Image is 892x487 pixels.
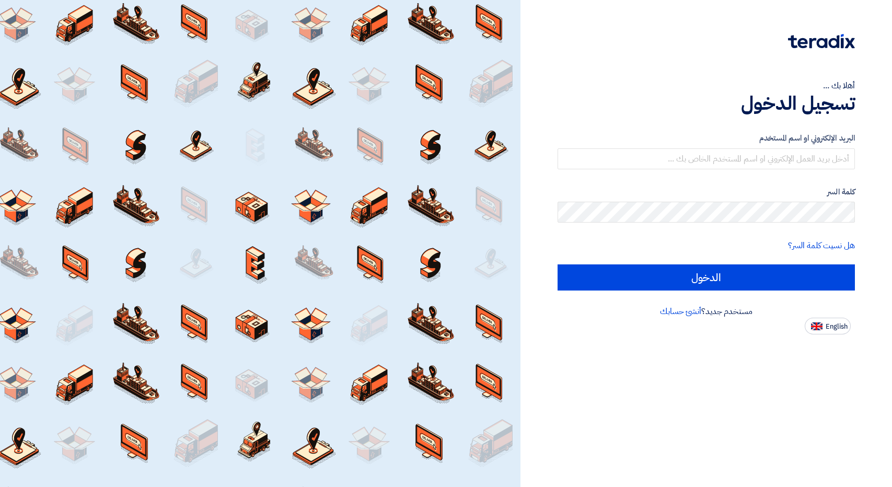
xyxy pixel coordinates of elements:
[811,322,823,330] img: en-US.png
[558,264,855,291] input: الدخول
[558,132,855,144] label: البريد الإلكتروني او اسم المستخدم
[558,79,855,92] div: أهلا بك ...
[788,34,855,49] img: Teradix logo
[558,92,855,115] h1: تسجيل الدخول
[558,305,855,318] div: مستخدم جديد؟
[660,305,701,318] a: أنشئ حسابك
[788,239,855,252] a: هل نسيت كلمة السر؟
[558,186,855,198] label: كلمة السر
[826,323,848,330] span: English
[558,148,855,169] input: أدخل بريد العمل الإلكتروني او اسم المستخدم الخاص بك ...
[805,318,851,334] button: English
